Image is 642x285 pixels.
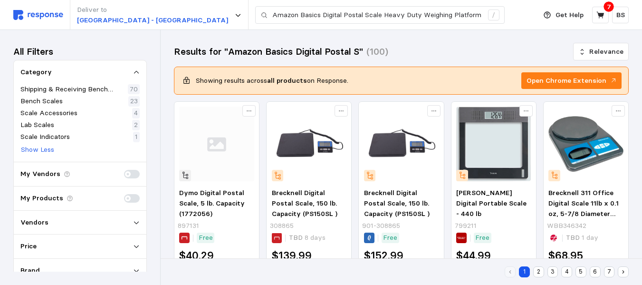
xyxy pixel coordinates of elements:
button: Get Help [538,6,589,24]
button: 1 [519,266,530,277]
h2: $44.99 [456,248,491,263]
p: 799211 [455,221,477,231]
p: Showing results across on Response. [196,76,348,86]
p: Get Help [556,10,584,20]
p: 901-308865 [362,221,400,231]
p: TBD [289,233,326,243]
button: 7 [604,266,615,277]
img: svg%3e [179,107,254,181]
button: 3 [547,266,558,277]
p: Free [475,233,489,243]
p: Lab Scales [20,120,54,130]
button: Show Less [20,144,55,156]
b: all products [267,76,307,85]
p: 70 [130,84,138,95]
div: / [488,10,499,21]
h2: $68.95 [548,248,583,263]
p: WBB346342 [547,221,586,231]
p: My Vendors [20,169,60,179]
p: Free [199,233,213,243]
p: Show Less [21,145,54,155]
p: Brand [20,265,40,276]
p: Free [383,233,397,243]
p: 897131 [178,221,199,231]
p: 308865 [270,221,294,231]
button: 4 [561,266,572,277]
p: Category [20,67,52,78]
span: Dymo Digital Postal Scale, 5 lb. Capacity (1772056) [179,188,245,217]
h3: Results for "Amazon Basics Digital Postal S" [174,45,363,58]
h2: $139.99 [272,248,312,263]
p: BS [616,10,625,20]
span: 1 day [580,233,598,242]
p: Deliver to [77,5,228,15]
p: Scale Indicators [20,132,70,142]
img: sp122435009_sc7 [272,107,346,181]
span: Brecknell Digital Postal Scale, 150 lb. Capacity (PS150SL ) [364,188,430,217]
h3: All Filters [13,45,53,58]
p: 23 [130,96,138,107]
span: Brecknell 311 Office Digital Scale 11lb x 0.1 oz, 5-7/8 Diameter Platform [548,188,619,228]
p: 7 [607,1,611,12]
img: svg%3e [13,10,63,20]
p: [GEOGRAPHIC_DATA] - [GEOGRAPHIC_DATA] [77,15,228,26]
h2: $152.99 [364,248,403,263]
img: B346342.webp [548,107,623,181]
p: Shipping & Receiving Bench Scales [20,84,126,95]
input: Search for a product name or SKU [272,7,483,24]
p: Open Chrome Extension [527,76,606,86]
button: 2 [533,266,544,277]
p: 2 [134,120,138,130]
button: 6 [590,266,601,277]
p: Vendors [20,217,48,228]
p: Price [20,241,37,252]
img: sp122435009_s7 [364,107,439,181]
p: 4 [134,108,138,118]
p: 1 [135,132,138,142]
span: Brecknell Digital Postal Scale, 150 lb. Capacity (PS150SL ) [272,188,337,217]
button: Relevance [573,43,629,61]
p: Relevance [589,47,623,57]
img: 799211 [456,107,531,181]
button: 5 [575,266,586,277]
span: 8 days [303,233,326,242]
button: BS [612,7,629,23]
span: [PERSON_NAME] Digital Portable Scale - 440 lb [456,188,527,217]
p: Bench Scales [20,96,63,107]
p: My Products [20,193,63,204]
p: Scale Accessories [20,108,77,118]
button: Open Chrome Extension [521,72,622,89]
h2: $40.29 [179,248,214,263]
p: TBD [566,233,598,243]
h3: (100) [366,45,388,58]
